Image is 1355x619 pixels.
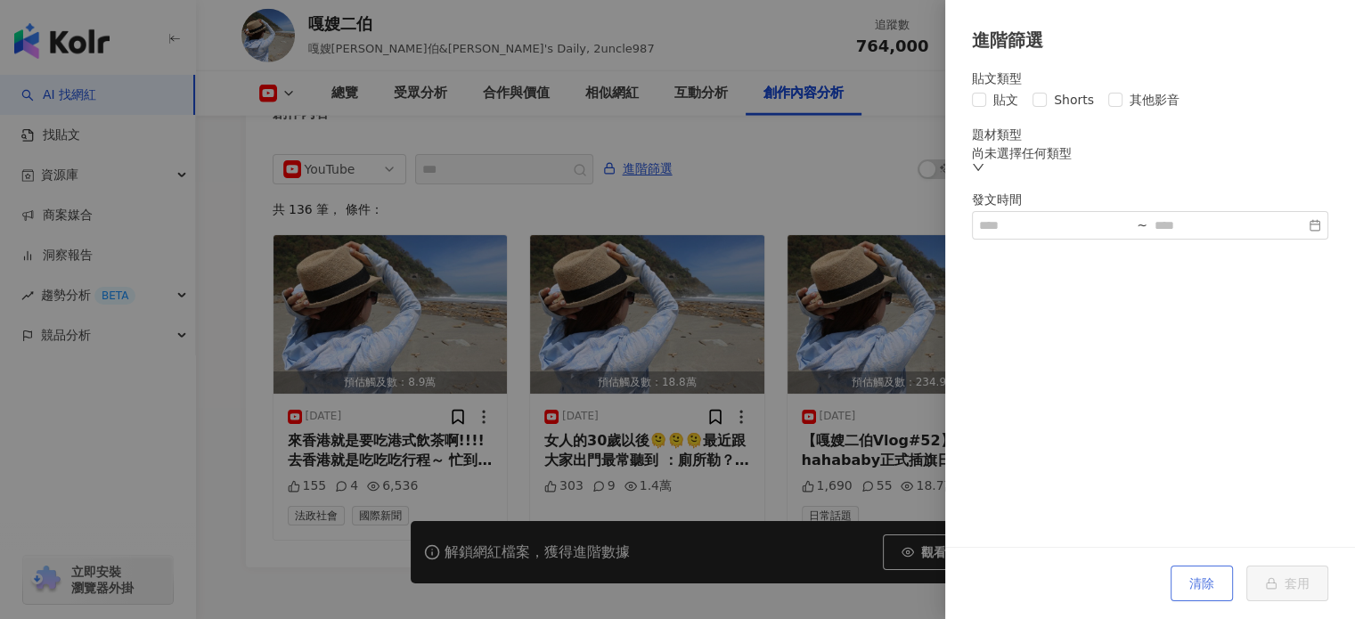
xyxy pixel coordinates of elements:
div: 尚未選擇任何類型 [972,146,1328,160]
div: 進階篩選 [972,27,1328,53]
div: ~ [1130,219,1155,232]
span: 清除 [1189,576,1214,590]
span: 貼文 [986,90,1025,110]
span: 其他影音 [1122,90,1187,110]
span: down [972,161,984,174]
div: 貼文類型 [972,71,1328,86]
div: 題材類型 [972,127,1328,142]
button: 套用 [1246,566,1328,601]
div: 發文時間 [972,192,1328,207]
span: Shorts [1047,90,1101,110]
button: 清除 [1171,566,1233,601]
